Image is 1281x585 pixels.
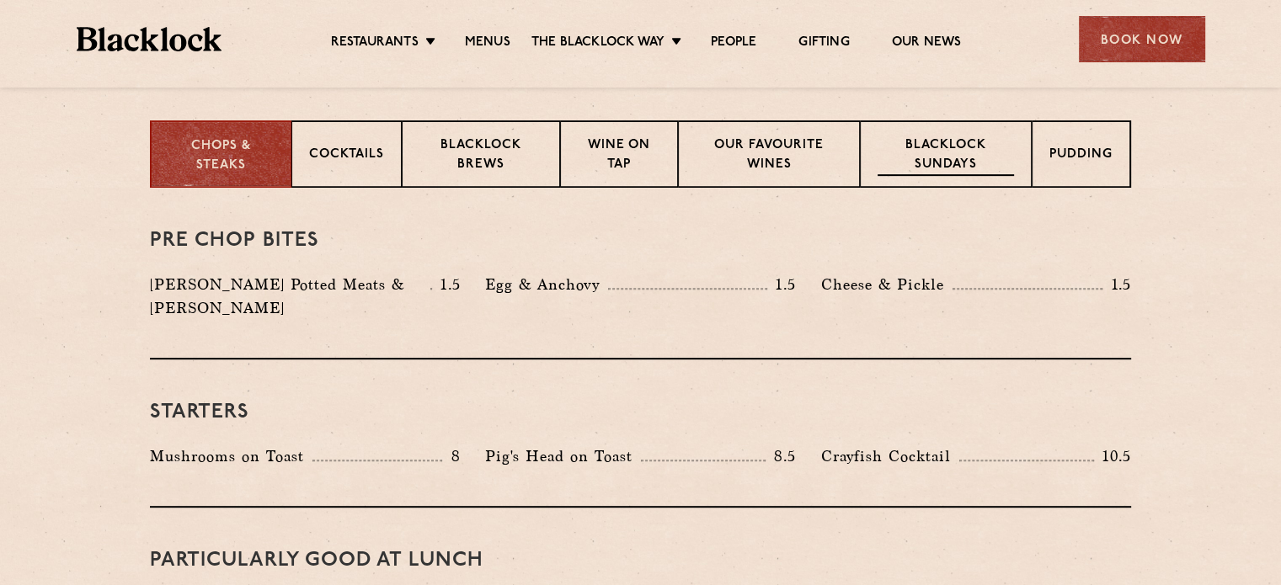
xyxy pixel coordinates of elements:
[485,273,608,296] p: Egg & Anchovy
[432,274,461,295] p: 1.5
[150,402,1131,423] h3: Starters
[1049,146,1113,167] p: Pudding
[878,136,1014,176] p: Blacklock Sundays
[821,273,953,296] p: Cheese & Pickle
[766,445,796,467] p: 8.5
[892,35,962,53] a: Our News
[1102,274,1131,295] p: 1.5
[150,273,430,320] p: [PERSON_NAME] Potted Meats & [PERSON_NAME]
[465,35,510,53] a: Menus
[1094,445,1131,467] p: 10.5
[331,35,419,53] a: Restaurants
[150,444,312,468] p: Mushrooms on Toast
[150,550,1131,572] h3: PARTICULARLY GOOD AT LUNCH
[419,136,542,176] p: Blacklock Brews
[168,137,274,175] p: Chops & Steaks
[485,444,641,468] p: Pig's Head on Toast
[442,445,460,467] p: 8
[309,146,384,167] p: Cocktails
[767,274,796,295] p: 1.5
[1079,16,1205,62] div: Book Now
[531,35,665,53] a: The Blacklock Way
[150,230,1131,252] h3: Pre Chop Bites
[798,35,849,53] a: Gifting
[578,136,660,176] p: Wine on Tap
[696,136,841,176] p: Our favourite wines
[711,35,756,53] a: People
[77,27,222,51] img: BL_Textured_Logo-footer-cropped.svg
[821,444,959,468] p: Crayfish Cocktail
